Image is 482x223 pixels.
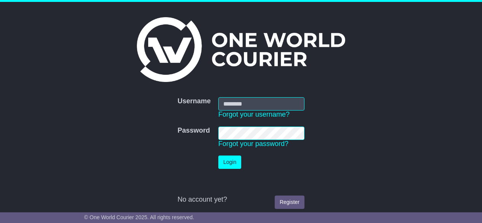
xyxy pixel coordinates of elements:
label: Username [178,97,211,106]
a: Register [275,196,304,209]
label: Password [178,127,210,135]
img: One World [137,17,345,82]
a: Forgot your username? [218,111,290,118]
span: © One World Courier 2025. All rights reserved. [84,214,194,220]
button: Login [218,156,241,169]
div: No account yet? [178,196,304,204]
a: Forgot your password? [218,140,288,148]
